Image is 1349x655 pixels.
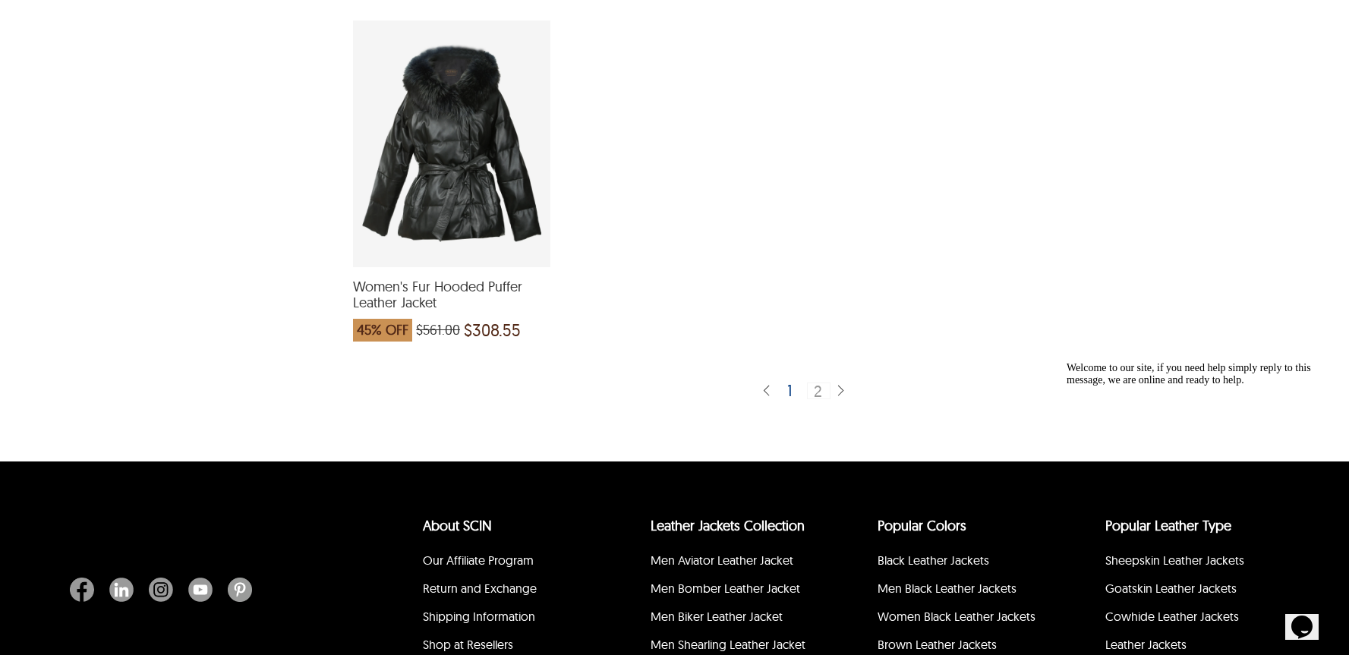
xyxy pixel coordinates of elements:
a: Men Aviator Leather Jacket [651,553,793,568]
a: Leather Jackets [1105,637,1187,652]
span: Welcome to our site, if you need help simply reply to this message, we are online and ready to help. [6,6,251,30]
a: Men Biker Leather Jacket [651,609,783,624]
li: Men Aviator Leather Jacket [648,549,819,577]
a: Goatskin Leather Jackets [1105,581,1237,596]
a: Men Shearling Leather Jacket [651,637,805,652]
li: Goatskin Leather Jackets [1103,577,1274,605]
li: Women Black Leather Jackets [875,605,1046,633]
li: Black Leather Jackets [875,549,1046,577]
a: Men Black Leather Jackets [878,581,1016,596]
img: Facebook [70,578,94,602]
span: 45% OFF [353,319,412,342]
a: Facebook [70,578,102,602]
iframe: chat widget [1285,594,1334,640]
a: Shop at Resellers [423,637,513,652]
img: Linkedin [109,578,134,602]
li: Men Bomber Leather Jacket [648,577,819,605]
a: Pinterest [220,578,252,602]
a: Return and Exchange [423,581,537,596]
span: Women's Fur Hooded Puffer Leather Jacket [353,279,550,311]
a: Women's Fur Hooded Puffer Leather Jacket which was at a price of $561.00, now after discount the ... [353,257,550,349]
div: 1 [781,383,799,398]
li: Shipping Information [421,605,591,633]
span: $308.55 [464,323,521,338]
img: Instagram [149,578,173,602]
li: Cowhide Leather Jackets [1103,605,1274,633]
span: $561.00 [416,323,460,338]
a: Women Black Leather Jackets [878,609,1035,624]
li: Our Affiliate Program [421,549,591,577]
a: Our Affiliate Program [423,553,534,568]
a: About SCIN [423,517,492,534]
li: Return and Exchange [421,577,591,605]
img: Pinterest [228,578,252,602]
img: sprite-icon [760,384,772,398]
a: Linkedin [102,578,141,602]
div: 2 [807,383,831,399]
iframe: chat widget [1061,356,1334,587]
div: Welcome to our site, if you need help simply reply to this message, we are online and ready to help. [6,6,279,30]
a: Leather Jackets Collection [651,517,805,534]
img: Youtube [188,578,213,602]
a: Youtube [181,578,220,602]
a: Instagram [141,578,181,602]
a: Brown Leather Jackets [878,637,997,652]
a: Men Bomber Leather Jacket [651,581,800,596]
li: Men Black Leather Jackets [875,577,1046,605]
a: Shipping Information [423,609,535,624]
a: Cowhide Leather Jackets [1105,609,1239,624]
a: popular leather jacket colors [878,517,966,534]
img: sprite-icon [834,384,846,398]
a: Black Leather Jackets [878,553,989,568]
li: Men Biker Leather Jacket [648,605,819,633]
